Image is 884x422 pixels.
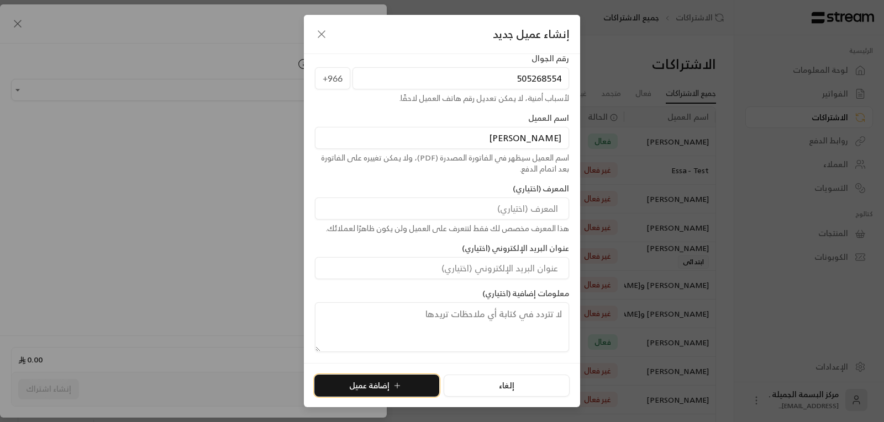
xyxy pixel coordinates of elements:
[315,197,569,220] input: المعرف (اختياري)
[315,93,569,104] div: لأسباب أمنية، لا يمكن تعديل رقم هاتف العميل لاحقًا.
[315,257,569,279] input: عنوان البريد الإلكتروني (اختياري)
[444,375,569,397] button: إلغاء
[482,288,569,299] label: معلومات إضافية (اختياري)
[314,375,439,397] button: إضافة عميل
[513,183,569,194] label: المعرف (اختياري)
[352,67,569,89] input: رقم الجوال
[315,67,350,89] span: +966
[532,53,569,64] label: رقم الجوال
[315,152,569,174] div: اسم العميل سيظهر في الفاتورة المصدرة (PDF)، ولا يمكن تغييره على الفاتورة بعد اتمام الدفع.
[493,26,569,42] span: إنشاء عميل جديد
[462,243,569,254] label: عنوان البريد الإلكتروني (اختياري)
[315,127,569,149] input: اسم العميل
[315,223,569,234] div: هذا المعرف مخصص لك فقط لتتعرف على العميل ولن يكون ظاهرًا لعملائك.
[528,113,569,124] label: اسم العميل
